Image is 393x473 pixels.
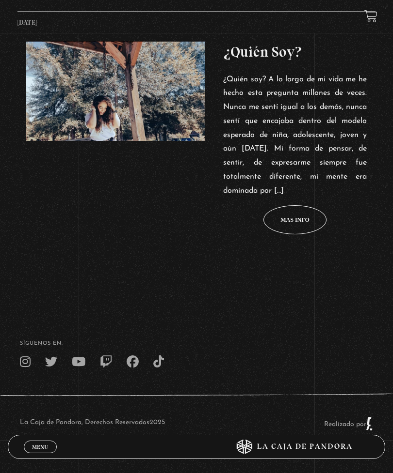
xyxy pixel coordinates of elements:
[20,416,165,431] p: La Caja de Pandora, Derechos Reservados 2025
[223,73,366,198] p: ¿Quién soy? A lo largo de mi vida me he hecho esta pregunta millones de veces. Nunca me sentí igu...
[17,11,376,29] p: [DATE]
[324,421,374,428] a: Realizado por
[364,10,377,23] a: View your shopping cart
[280,217,310,223] span: Mas info
[32,444,48,450] span: Menu
[29,452,51,459] span: Cerrar
[20,341,374,346] h4: SÍguenos en:
[223,41,366,63] h3: ¿Quién Soy?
